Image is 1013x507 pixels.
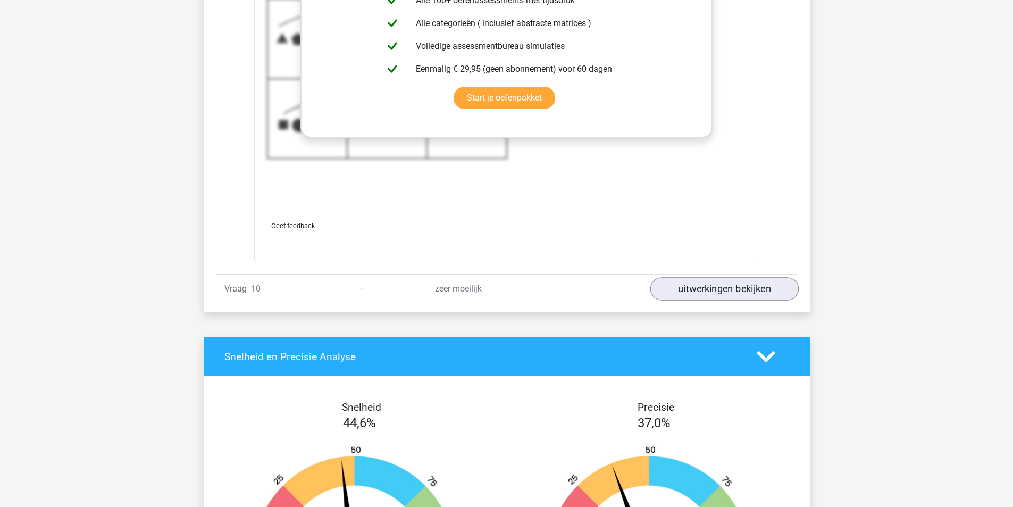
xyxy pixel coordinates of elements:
a: Start je oefenpakket [454,87,555,109]
span: Vraag [224,282,251,295]
span: 10 [251,284,261,294]
div: - [313,282,410,295]
span: 44,6% [343,415,376,430]
a: uitwerkingen bekijken [650,278,798,301]
span: Geef feedback [271,222,315,230]
h4: Snelheid [224,401,499,413]
h4: Precisie [519,401,793,413]
span: zeer moeilijk [435,284,482,294]
h4: Snelheid en Precisie Analyse [224,351,741,363]
span: 37,0% [638,415,671,430]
